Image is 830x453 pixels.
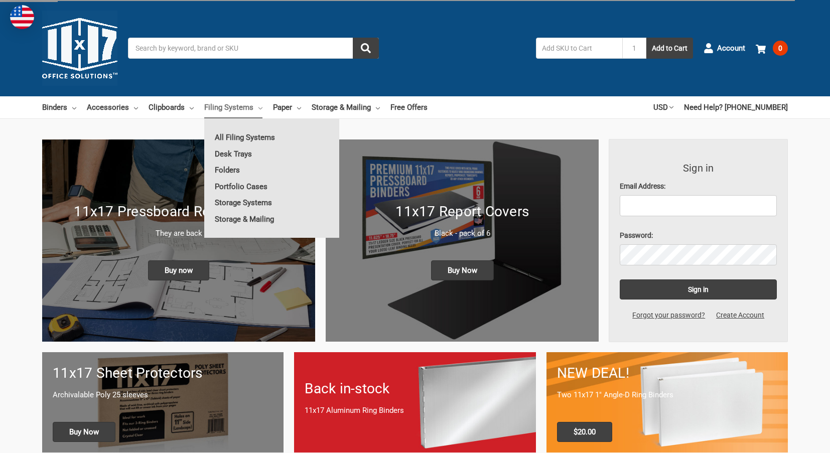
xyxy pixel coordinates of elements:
[204,211,339,227] a: Storage & Mailing
[204,146,339,162] a: Desk Trays
[536,38,622,59] input: Add SKU to Cart
[620,161,777,176] h3: Sign in
[717,43,745,54] span: Account
[557,389,777,401] p: Two 11x17 1" Angle-D Ring Binders
[711,310,770,321] a: Create Account
[305,405,525,416] p: 11x17 Aluminum Ring Binders
[53,422,115,442] span: Buy Now
[390,96,428,118] a: Free Offers
[87,96,138,118] a: Accessories
[312,96,380,118] a: Storage & Mailing
[42,139,315,342] a: New 11x17 Pressboard Binders 11x17 Pressboard Report Covers They are back Buy now
[557,363,777,384] h1: NEW DEAL!
[557,422,612,442] span: $20.00
[326,139,599,342] img: 11x17 Report Covers
[204,96,262,118] a: Filing Systems
[53,201,305,222] h1: 11x17 Pressboard Report Covers
[128,38,379,59] input: Search by keyword, brand or SKU
[42,11,117,86] img: 11x17.com
[148,260,209,280] span: Buy now
[42,352,284,452] a: 11x17 sheet protectors 11x17 Sheet Protectors Archivalable Poly 25 sleeves Buy Now
[627,310,711,321] a: Forgot your password?
[204,179,339,195] a: Portfolio Cases
[10,5,34,29] img: duty and tax information for United States
[620,181,777,192] label: Email Address:
[204,162,339,178] a: Folders
[653,96,673,118] a: USD
[326,139,599,342] a: 11x17 Report Covers 11x17 Report Covers Black - pack of 6 Buy Now
[431,260,494,280] span: Buy Now
[53,389,273,401] p: Archivalable Poly 25 sleeves
[773,41,788,56] span: 0
[53,363,273,384] h1: 11x17 Sheet Protectors
[204,129,339,145] a: All Filing Systems
[620,279,777,299] input: Sign in
[336,228,588,239] p: Black - pack of 6
[704,35,745,61] a: Account
[149,96,194,118] a: Clipboards
[305,378,525,399] h1: Back in-stock
[620,230,777,241] label: Password:
[646,38,693,59] button: Add to Cart
[336,201,588,222] h1: 11x17 Report Covers
[42,96,76,118] a: Binders
[684,96,788,118] a: Need Help? [PHONE_NUMBER]
[546,352,788,452] a: 11x17 Binder 2-pack only $20.00 NEW DEAL! Two 11x17 1" Angle-D Ring Binders $20.00
[53,228,305,239] p: They are back
[294,352,535,452] a: Back in-stock 11x17 Aluminum Ring Binders
[273,96,301,118] a: Paper
[204,195,339,211] a: Storage Systems
[42,139,315,342] img: New 11x17 Pressboard Binders
[756,35,788,61] a: 0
